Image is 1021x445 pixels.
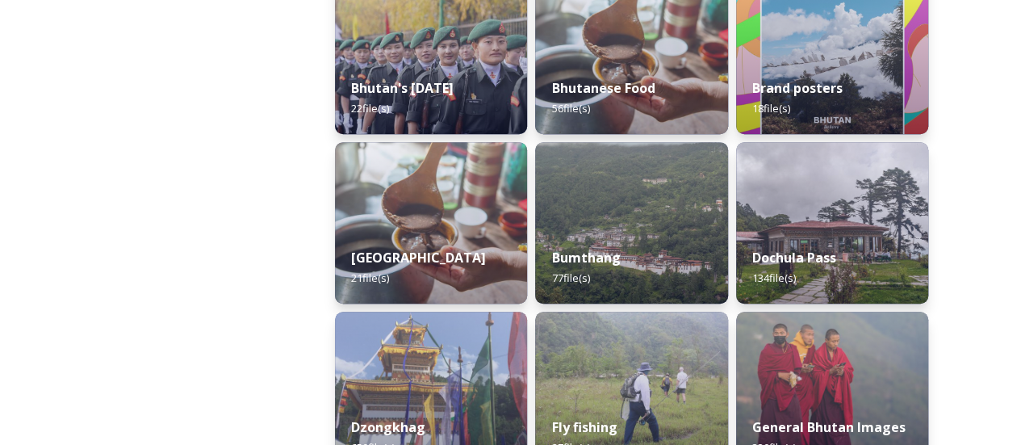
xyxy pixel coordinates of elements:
[752,79,843,97] strong: Brand posters
[551,79,655,97] strong: Bhutanese Food
[752,249,836,267] strong: Dochula Pass
[752,101,790,115] span: 18 file(s)
[551,249,620,267] strong: Bumthang
[351,271,389,285] span: 21 file(s)
[736,142,928,304] img: 2022-10-01%252011.41.43.jpg
[752,271,796,285] span: 134 file(s)
[535,142,727,304] img: Bumthang%2520180723%2520by%2520Amp%2520Sripimanwat-20.jpg
[351,249,486,267] strong: [GEOGRAPHIC_DATA]
[335,142,527,304] img: Bumdeling%2520090723%2520by%2520Amp%2520Sripimanwat-4%25202.jpg
[351,418,425,436] strong: Dzongkhag
[351,101,389,115] span: 22 file(s)
[351,79,454,97] strong: Bhutan's [DATE]
[551,101,589,115] span: 56 file(s)
[752,418,906,436] strong: General Bhutan Images
[551,418,617,436] strong: Fly fishing
[551,271,589,285] span: 77 file(s)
